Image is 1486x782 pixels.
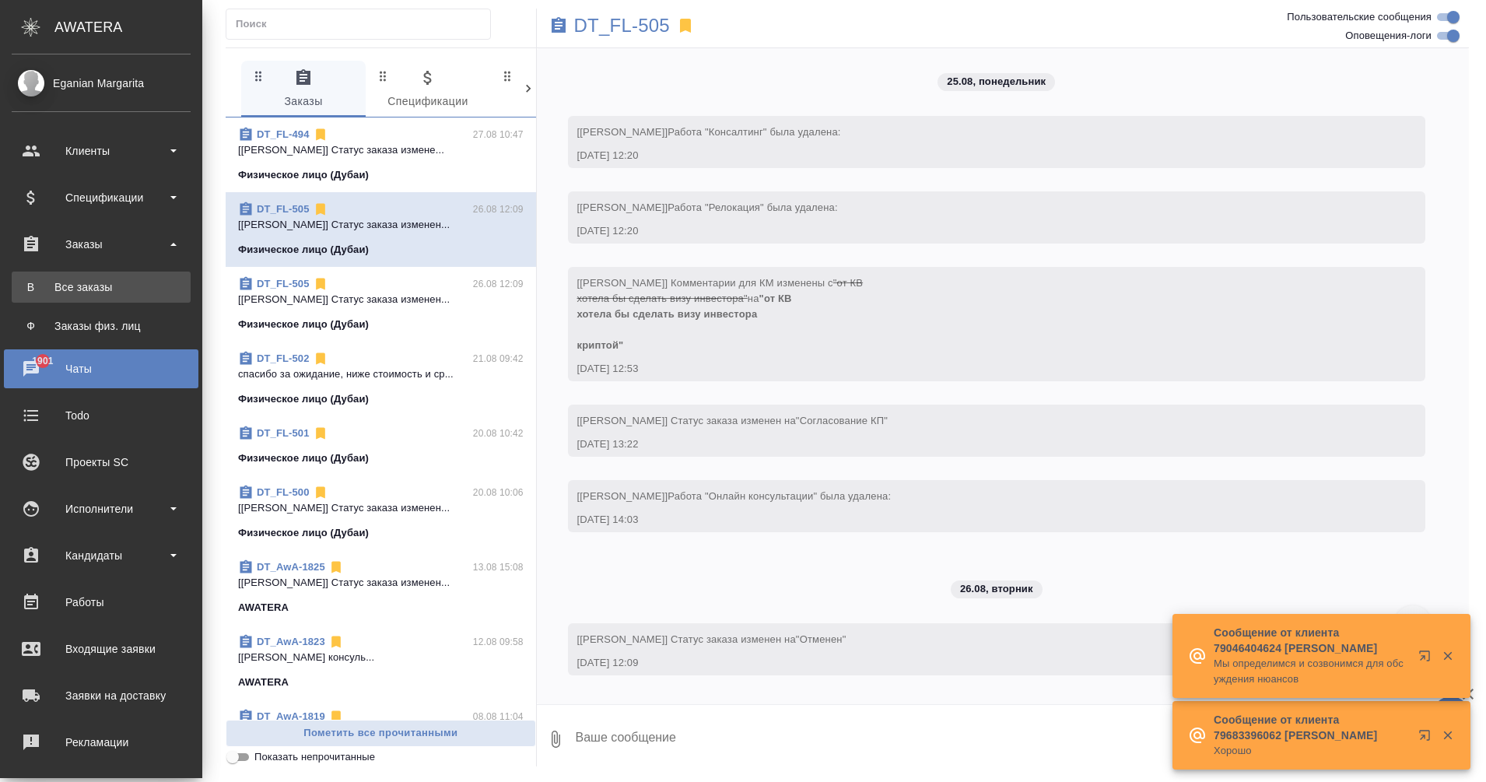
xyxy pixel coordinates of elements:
div: Все заказы [19,279,183,295]
svg: Зажми и перетащи, чтобы поменять порядок вкладок [500,68,515,83]
p: 26.08, вторник [960,581,1033,597]
div: Eganian Margarita [12,75,191,92]
a: Проекты SC [4,443,198,482]
svg: Отписаться [313,276,328,292]
span: Работа "Онлайн консультации" была удалена: [668,490,891,502]
svg: Отписаться [328,634,344,650]
div: Заказы [12,233,191,256]
a: DT_FL-502 [257,352,310,364]
span: [[PERSON_NAME]] Статус заказа изменен на [577,633,846,645]
svg: Отписаться [313,426,328,441]
div: Заявки на доставку [12,684,191,707]
div: Чаты [12,357,191,380]
a: DT_FL-505 [257,278,310,289]
a: DT_FL-505 [574,18,670,33]
div: [DATE] 14:03 [577,512,1372,528]
span: Пометить все прочитанными [234,724,527,742]
p: Физическое лицо (Дубаи) [238,451,369,466]
button: Пометить все прочитанными [226,720,536,747]
p: AWATERA [238,600,289,615]
svg: Зажми и перетащи, чтобы поменять порядок вкладок [251,68,266,83]
p: спасибо за ожидание, ниже стоимость и ср... [238,366,524,382]
p: 20.08 10:06 [473,485,524,500]
p: 13.08 15:08 [473,559,524,575]
a: DT_FL-505 [257,203,310,215]
div: Заказы физ. лиц [19,318,183,334]
p: [[PERSON_NAME]] Статус заказа изменен... [238,217,524,233]
p: [[PERSON_NAME]] Статус заказа изменен... [238,500,524,516]
a: DT_AwA-1825 [257,561,325,573]
a: Рекламации [4,723,198,762]
span: [[PERSON_NAME]] [577,126,841,138]
span: [[PERSON_NAME]] Комментарии для КМ изменены с на [577,277,864,351]
div: DT_AwA-182513.08 15:08[[PERSON_NAME]] Статус заказа изменен...AWATERA [226,550,536,625]
p: Мы определимся и созвонимся для обсуждения нюансов [1214,656,1408,687]
span: Оповещения-логи [1345,28,1432,44]
span: Спецификации [375,68,481,111]
p: 20.08 10:42 [473,426,524,441]
p: Сообщение от клиента 79046404624 [PERSON_NAME] [1214,625,1408,656]
input: Поиск [236,13,490,35]
p: [[PERSON_NAME]] Статус заказа изменен... [238,575,524,591]
a: Входящие заявки [4,629,198,668]
p: Физическое лицо (Дубаи) [238,317,369,332]
span: Заказы [251,68,356,111]
div: Кандидаты [12,544,191,567]
div: [DATE] 12:09 [577,655,1372,671]
a: 1901Чаты [4,349,198,388]
div: Клиенты [12,139,191,163]
a: Работы [4,583,198,622]
div: Todo [12,404,191,427]
a: ВВсе заказы [12,272,191,303]
div: DT_FL-50526.08 12:09[[PERSON_NAME]] Статус заказа изменен...Физическое лицо (Дубаи) [226,192,536,267]
div: DT_FL-50120.08 10:42Физическое лицо (Дубаи) [226,416,536,475]
div: [DATE] 12:20 [577,223,1372,239]
p: Физическое лицо (Дубаи) [238,525,369,541]
div: DT_FL-50020.08 10:06[[PERSON_NAME]] Статус заказа изменен...Физическое лицо (Дубаи) [226,475,536,550]
div: DT_FL-50526.08 12:09[[PERSON_NAME]] Статус заказа изменен...Физическое лицо (Дубаи) [226,267,536,342]
p: Физическое лицо (Дубаи) [238,391,369,407]
div: DT_AwA-181908.08 11:04[[PERSON_NAME]] Статус заказа изменен...AWATERA [226,700,536,774]
p: [[PERSON_NAME]] Статус заказа измене... [238,142,524,158]
a: Todo [4,396,198,435]
span: [[PERSON_NAME]] [577,202,838,213]
span: Работа "Релокация" была удалена: [668,202,838,213]
a: ФЗаказы физ. лиц [12,310,191,342]
p: 26.08 12:09 [473,276,524,292]
p: [[PERSON_NAME] консуль... [238,650,524,665]
p: Физическое лицо (Дубаи) [238,242,369,258]
p: 21.08 09:42 [473,351,524,366]
div: Проекты SC [12,451,191,474]
div: [DATE] 12:20 [577,148,1372,163]
svg: Отписаться [313,351,328,366]
div: [DATE] 12:53 [577,361,1372,377]
button: Закрыть [1432,728,1463,742]
span: Клиенты [499,68,605,111]
span: Пользовательские сообщения [1287,9,1432,25]
p: 25.08, понедельник [947,74,1046,89]
svg: Зажми и перетащи, чтобы поменять порядок вкладок [376,68,391,83]
div: Входящие заявки [12,637,191,661]
p: 08.08 11:04 [473,709,524,724]
span: [[PERSON_NAME]] Статус заказа изменен на [577,415,888,426]
a: DT_FL-501 [257,427,310,439]
button: Открыть в новой вкладке [1409,640,1446,678]
div: Работы [12,591,191,614]
button: Закрыть [1432,649,1463,663]
a: DT_AwA-1823 [257,636,325,647]
svg: Отписаться [328,559,344,575]
p: Сообщение от клиента 79683396062 [PERSON_NAME] [1214,712,1408,743]
div: [DATE] 13:22 [577,437,1372,452]
div: Исполнители [12,497,191,521]
p: 12.08 09:58 [473,634,524,650]
span: Работа "Консалтинг" была удалена: [668,126,840,138]
div: DT_FL-49427.08 10:47[[PERSON_NAME]] Статус заказа измене...Физическое лицо (Дубаи) [226,117,536,192]
p: [[PERSON_NAME]] Статус заказа изменен... [238,292,524,307]
span: 1901 [23,353,62,369]
a: Заявки на доставку [4,676,198,715]
a: DT_FL-494 [257,128,310,140]
p: Физическое лицо (Дубаи) [238,167,369,183]
a: DT_FL-500 [257,486,310,498]
svg: Отписаться [313,202,328,217]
